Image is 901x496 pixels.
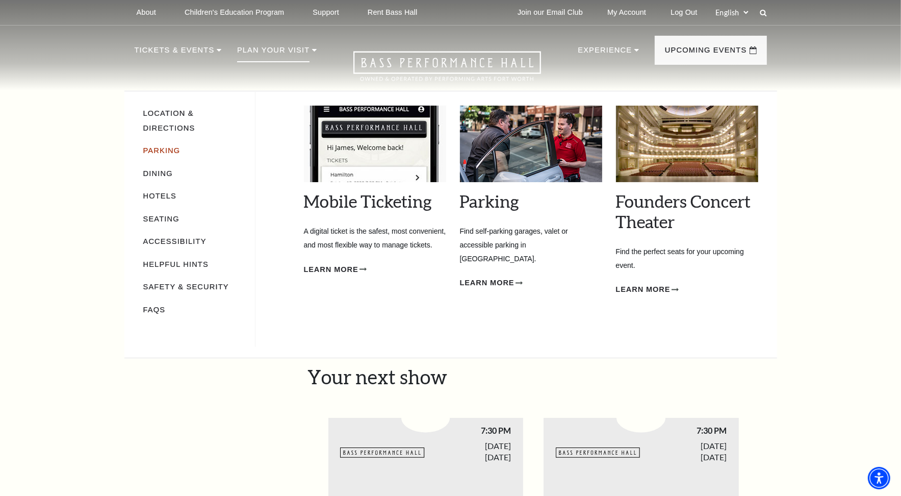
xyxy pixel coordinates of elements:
[368,8,418,17] p: Rent Bass Hall
[641,440,727,462] span: [DATE] [DATE]
[460,277,523,289] a: Learn More Parking
[143,109,195,132] a: Location & Directions
[143,215,179,223] a: Seating
[616,191,751,232] a: Founders Concert Theater
[137,8,156,17] p: About
[641,425,727,436] span: 7:30 PM
[143,169,173,178] a: Dining
[304,263,358,276] span: Learn More
[868,467,890,489] div: Accessibility Menu
[143,237,207,245] a: Accessibility
[578,44,632,62] p: Experience
[304,263,367,276] a: Learn More Mobile Ticketing
[616,283,679,296] a: Learn More Founders Concert Theater
[426,425,511,436] span: 7:30 PM
[616,245,758,272] p: Find the perfect seats for your upcoming event.
[237,44,310,62] p: Plan Your Visit
[317,51,578,90] a: Open this option
[460,277,514,289] span: Learn More
[426,440,511,462] span: [DATE] [DATE]
[714,8,750,17] select: Select:
[143,260,209,268] a: Helpful Hints
[313,8,339,17] p: Support
[460,191,520,211] a: Parking
[185,8,284,17] p: Children's Education Program
[304,225,446,252] p: A digital ticket is the safest, most convenient, and most flexible way to manage tickets.
[135,44,215,62] p: Tickets & Events
[616,106,758,182] img: Founders Concert Theater
[460,106,602,182] img: Parking
[304,191,432,211] a: Mobile Ticketing
[460,225,602,265] p: Find self-parking garages, valet or accessible parking in [GEOGRAPHIC_DATA].
[143,192,177,200] a: Hotels
[308,365,759,389] h2: Your next show
[616,283,671,296] span: Learn More
[143,146,181,155] a: Parking
[665,44,747,62] p: Upcoming Events
[143,306,166,314] a: FAQs
[304,106,446,182] img: Mobile Ticketing
[143,283,229,291] a: Safety & Security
